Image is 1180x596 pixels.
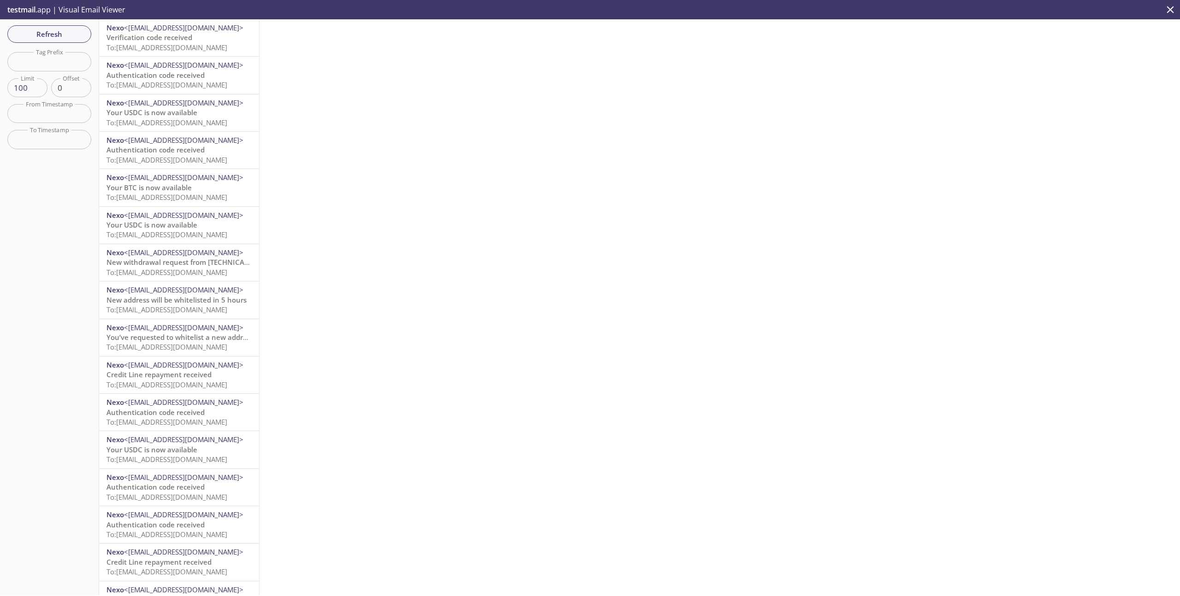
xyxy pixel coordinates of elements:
div: Nexo<[EMAIL_ADDRESS][DOMAIN_NAME]>Authentication code receivedTo:[EMAIL_ADDRESS][DOMAIN_NAME] [99,57,259,93]
span: Nexo [106,210,124,220]
div: Nexo<[EMAIL_ADDRESS][DOMAIN_NAME]>Verification code receivedTo:[EMAIL_ADDRESS][DOMAIN_NAME] [99,19,259,56]
span: Nexo [106,23,124,32]
span: Refresh [15,28,84,40]
span: Nexo [106,173,124,182]
span: To: [EMAIL_ADDRESS][DOMAIN_NAME] [106,118,227,127]
span: You’ve requested to whitelist a new address [106,333,254,342]
span: To: [EMAIL_ADDRESS][DOMAIN_NAME] [106,417,227,427]
span: To: [EMAIL_ADDRESS][DOMAIN_NAME] [106,567,227,576]
span: <[EMAIL_ADDRESS][DOMAIN_NAME]> [124,60,243,70]
span: To: [EMAIL_ADDRESS][DOMAIN_NAME] [106,43,227,52]
span: Nexo [106,397,124,407]
span: <[EMAIL_ADDRESS][DOMAIN_NAME]> [124,135,243,145]
span: Nexo [106,473,124,482]
span: Authentication code received [106,145,205,154]
div: Nexo<[EMAIL_ADDRESS][DOMAIN_NAME]>Authentication code receivedTo:[EMAIL_ADDRESS][DOMAIN_NAME] [99,469,259,506]
span: Nexo [106,360,124,369]
span: Nexo [106,285,124,294]
span: To: [EMAIL_ADDRESS][DOMAIN_NAME] [106,80,227,89]
span: Nexo [106,510,124,519]
span: Your BTC is now available [106,183,192,192]
span: To: [EMAIL_ADDRESS][DOMAIN_NAME] [106,305,227,314]
div: Nexo<[EMAIL_ADDRESS][DOMAIN_NAME]>Credit Line repayment receivedTo:[EMAIL_ADDRESS][DOMAIN_NAME] [99,356,259,393]
span: <[EMAIL_ADDRESS][DOMAIN_NAME]> [124,397,243,407]
span: <[EMAIL_ADDRESS][DOMAIN_NAME]> [124,248,243,257]
span: To: [EMAIL_ADDRESS][DOMAIN_NAME] [106,193,227,202]
span: To: [EMAIL_ADDRESS][DOMAIN_NAME] [106,155,227,164]
span: New withdrawal request from [TECHNICAL_ID] - [DATE] 09:08:21 (CET) [106,257,337,267]
span: Nexo [106,60,124,70]
span: Your USDC is now available [106,108,197,117]
div: Nexo<[EMAIL_ADDRESS][DOMAIN_NAME]>New address will be whitelisted in 5 hoursTo:[EMAIL_ADDRESS][DO... [99,281,259,318]
button: Refresh [7,25,91,43]
div: Nexo<[EMAIL_ADDRESS][DOMAIN_NAME]>Your BTC is now availableTo:[EMAIL_ADDRESS][DOMAIN_NAME] [99,169,259,206]
div: Nexo<[EMAIL_ADDRESS][DOMAIN_NAME]>Authentication code receivedTo:[EMAIL_ADDRESS][DOMAIN_NAME] [99,506,259,543]
span: Nexo [106,547,124,556]
span: Nexo [106,98,124,107]
span: Authentication code received [106,408,205,417]
span: Nexo [106,435,124,444]
span: <[EMAIL_ADDRESS][DOMAIN_NAME]> [124,547,243,556]
span: <[EMAIL_ADDRESS][DOMAIN_NAME]> [124,585,243,594]
span: Nexo [106,248,124,257]
span: testmail [7,5,35,15]
span: <[EMAIL_ADDRESS][DOMAIN_NAME]> [124,323,243,332]
span: Credit Line repayment received [106,557,212,567]
span: Nexo [106,323,124,332]
span: Your USDC is now available [106,220,197,229]
span: Nexo [106,585,124,594]
div: Nexo<[EMAIL_ADDRESS][DOMAIN_NAME]>Your USDC is now availableTo:[EMAIL_ADDRESS][DOMAIN_NAME] [99,431,259,468]
span: <[EMAIL_ADDRESS][DOMAIN_NAME]> [124,435,243,444]
div: Nexo<[EMAIL_ADDRESS][DOMAIN_NAME]>Credit Line repayment receivedTo:[EMAIL_ADDRESS][DOMAIN_NAME] [99,543,259,580]
span: Verification code received [106,33,192,42]
span: Authentication code received [106,520,205,529]
span: Authentication code received [106,482,205,491]
span: To: [EMAIL_ADDRESS][DOMAIN_NAME] [106,492,227,502]
span: <[EMAIL_ADDRESS][DOMAIN_NAME]> [124,285,243,294]
span: <[EMAIL_ADDRESS][DOMAIN_NAME]> [124,173,243,182]
span: <[EMAIL_ADDRESS][DOMAIN_NAME]> [124,210,243,220]
span: To: [EMAIL_ADDRESS][DOMAIN_NAME] [106,380,227,389]
span: <[EMAIL_ADDRESS][DOMAIN_NAME]> [124,510,243,519]
span: <[EMAIL_ADDRESS][DOMAIN_NAME]> [124,473,243,482]
div: Nexo<[EMAIL_ADDRESS][DOMAIN_NAME]>New withdrawal request from [TECHNICAL_ID] - [DATE] 09:08:21 (C... [99,244,259,281]
span: To: [EMAIL_ADDRESS][DOMAIN_NAME] [106,342,227,351]
div: Nexo<[EMAIL_ADDRESS][DOMAIN_NAME]>You’ve requested to whitelist a new addressTo:[EMAIL_ADDRESS][D... [99,319,259,356]
span: <[EMAIL_ADDRESS][DOMAIN_NAME]> [124,23,243,32]
div: Nexo<[EMAIL_ADDRESS][DOMAIN_NAME]>Your USDC is now availableTo:[EMAIL_ADDRESS][DOMAIN_NAME] [99,207,259,244]
div: Nexo<[EMAIL_ADDRESS][DOMAIN_NAME]>Authentication code receivedTo:[EMAIL_ADDRESS][DOMAIN_NAME] [99,132,259,169]
span: To: [EMAIL_ADDRESS][DOMAIN_NAME] [106,268,227,277]
span: Your USDC is now available [106,445,197,454]
span: Authentication code received [106,70,205,80]
span: <[EMAIL_ADDRESS][DOMAIN_NAME]> [124,360,243,369]
span: To: [EMAIL_ADDRESS][DOMAIN_NAME] [106,530,227,539]
div: Nexo<[EMAIL_ADDRESS][DOMAIN_NAME]>Your USDC is now availableTo:[EMAIL_ADDRESS][DOMAIN_NAME] [99,94,259,131]
span: New address will be whitelisted in 5 hours [106,295,247,304]
span: To: [EMAIL_ADDRESS][DOMAIN_NAME] [106,230,227,239]
span: To: [EMAIL_ADDRESS][DOMAIN_NAME] [106,455,227,464]
span: <[EMAIL_ADDRESS][DOMAIN_NAME]> [124,98,243,107]
div: Nexo<[EMAIL_ADDRESS][DOMAIN_NAME]>Authentication code receivedTo:[EMAIL_ADDRESS][DOMAIN_NAME] [99,394,259,431]
span: Credit Line repayment received [106,370,212,379]
span: Nexo [106,135,124,145]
